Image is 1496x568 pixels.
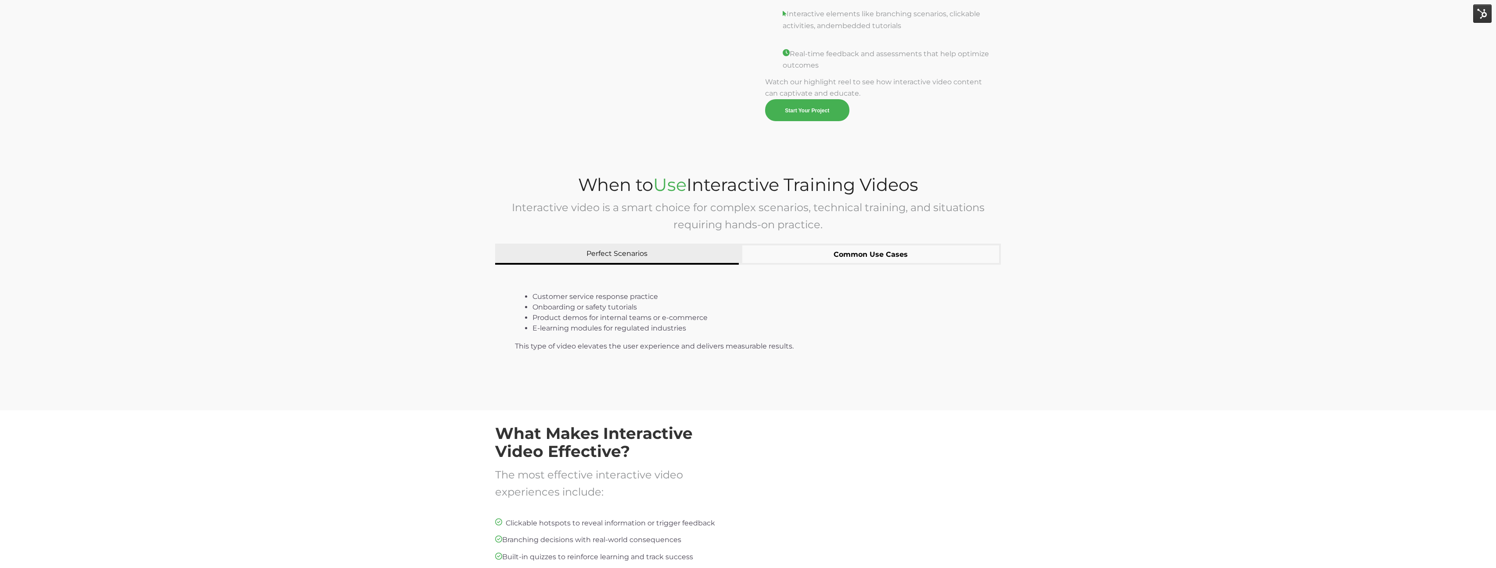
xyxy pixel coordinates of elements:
[785,108,829,114] span: Start Your Project
[495,553,693,561] span: Built-in quizzes to reinforce learning and track success
[653,174,687,195] span: Use
[506,519,715,527] span: Clickable hotspots to reveal information or trigger feedback
[783,50,989,70] span: Real-time feedback and assessments that help optimize outcomes
[495,424,693,461] span: What Makes Interactive Video Effective?
[741,244,1001,265] button: Common Use Cases
[831,22,901,30] span: embedded tutorials
[1473,4,1492,23] img: HubSpot Tools Menu Toggle
[532,313,708,322] span: Product demos for internal teams or e-commerce
[765,99,849,121] a: Start Your Project
[515,342,794,350] span: This type of video elevates the user experience and delivers measurable results.
[512,201,985,231] span: Interactive video is a smart choice for complex scenarios, technical training, and situations req...
[495,244,1001,265] div: Tabs list
[495,536,681,544] span: Branching decisions with real-world consequences
[578,174,918,195] span: When to Interactive Training Videos
[765,78,990,121] span: Watch our highlight reel to see how interactive video content can captivate and educate.
[532,303,637,311] span: Onboarding or safety tutorials
[532,324,686,332] span: E-learning modules for regulated industries
[783,10,980,30] span: Interactive elements like branching scenarios, clickable activities, and
[755,424,1000,563] iframe: William & Lauren
[495,244,739,265] button: Perfect Scenarios
[532,292,658,301] span: Customer service response practice
[495,468,683,498] span: The most effective interactive video experiences include:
